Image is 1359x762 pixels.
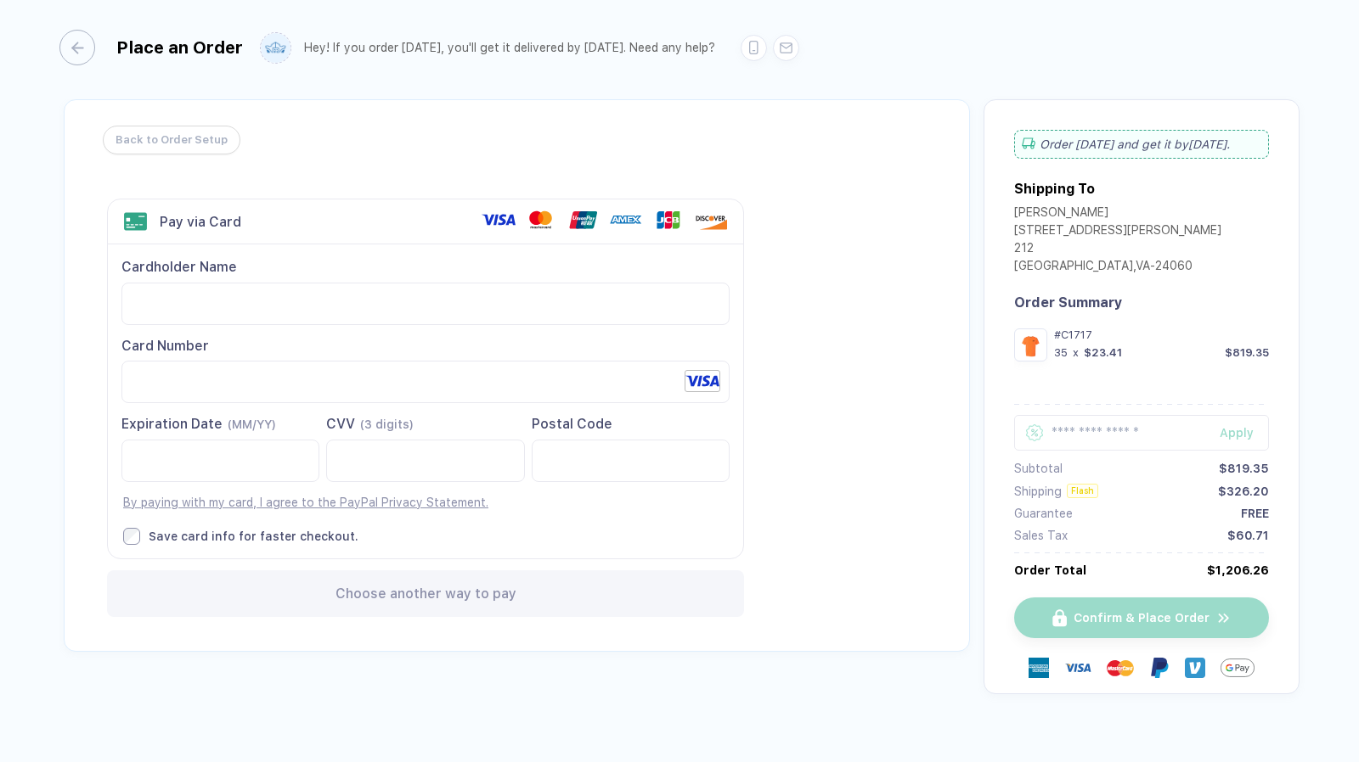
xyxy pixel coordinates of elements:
span: Choose another way to pay [336,586,516,602]
div: $819.35 [1225,346,1269,359]
div: Hey! If you order [DATE], you'll get it delivered by [DATE]. Need any help? [304,41,715,55]
div: Expiration Date [121,415,319,434]
div: Cardholder Name [121,258,730,277]
div: Sales Tax [1014,529,1068,542]
div: Shipping To [1014,181,1095,197]
iframe: Secure Credit Card Frame - CVV [341,440,510,481]
div: Shipping [1014,485,1062,498]
div: $23.41 [1084,346,1122,359]
iframe: Secure Credit Card Frame - Expiration Date [136,440,305,481]
div: Card Number [121,337,730,356]
iframe: Secure Credit Card Frame - Postal Code [546,440,715,481]
div: #C1717 [1054,328,1269,341]
span: Back to Order Setup [116,126,228,154]
img: visa [1064,654,1091,681]
span: (MM/YY) [228,417,276,431]
img: express [1029,658,1049,678]
div: Pay via Card [160,214,241,230]
img: Venmo [1185,658,1205,678]
div: Apply [1220,426,1269,440]
img: Paypal [1149,658,1170,678]
div: FREE [1241,507,1269,520]
div: Order [DATE] and get it by [DATE] . [1014,130,1269,159]
div: 212 [1014,241,1221,259]
div: 35 [1054,346,1068,359]
div: [GEOGRAPHIC_DATA] , VA - 24060 [1014,259,1221,277]
span: (3 digits) [360,417,414,431]
div: [PERSON_NAME] [1014,205,1221,223]
div: $60.71 [1227,529,1269,542]
div: CVV [326,415,524,434]
img: master-card [1107,654,1134,681]
div: Save card info for faster checkout. [149,529,358,544]
img: user profile [261,33,290,63]
div: Postal Code [532,415,730,434]
div: $819.35 [1219,462,1269,475]
div: Flash [1067,484,1098,498]
button: Apply [1198,415,1269,451]
div: $326.20 [1218,485,1269,498]
div: Choose another way to pay [107,570,744,617]
img: 82fa7bf7-4b2a-48d1-b2a4-edb639904ecd_nt_front_1750952850972.jpg [1018,333,1043,357]
div: Order Total [1014,563,1086,577]
img: GPay [1221,651,1255,685]
div: $1,206.26 [1207,563,1269,577]
div: Subtotal [1014,462,1063,475]
div: Place an Order [116,37,243,58]
div: Guarantee [1014,507,1073,520]
iframe: Secure Credit Card Frame - Credit Card Number [136,361,715,402]
button: Back to Order Setup [103,126,240,154]
div: x [1071,346,1080,359]
input: Save card info for faster checkout. [123,528,140,545]
div: [STREET_ADDRESS][PERSON_NAME] [1014,223,1221,241]
div: Order Summary [1014,294,1269,311]
iframe: To enrich screen reader interactions, please activate Accessibility in Grammarly extension settings [136,283,715,324]
a: By paying with my card, I agree to the PayPal Privacy Statement. [123,496,488,509]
